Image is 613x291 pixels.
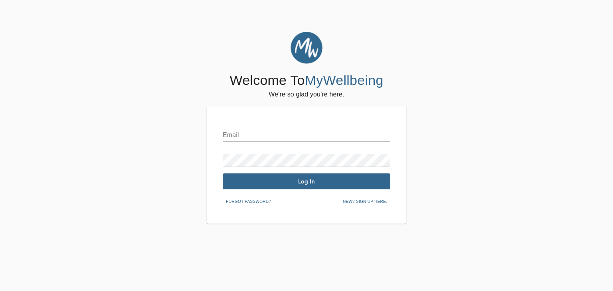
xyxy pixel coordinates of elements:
[223,198,274,204] a: Forgot password?
[269,89,344,100] h6: We're so glad you're here.
[223,196,274,208] button: Forgot password?
[343,198,387,205] span: New? Sign up here.
[340,196,390,208] button: New? Sign up here.
[226,178,387,185] span: Log In
[305,73,384,88] span: MyWellbeing
[223,173,390,189] button: Log In
[291,32,322,64] img: MyWellbeing
[229,72,383,89] h4: Welcome To
[226,198,271,205] span: Forgot password?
